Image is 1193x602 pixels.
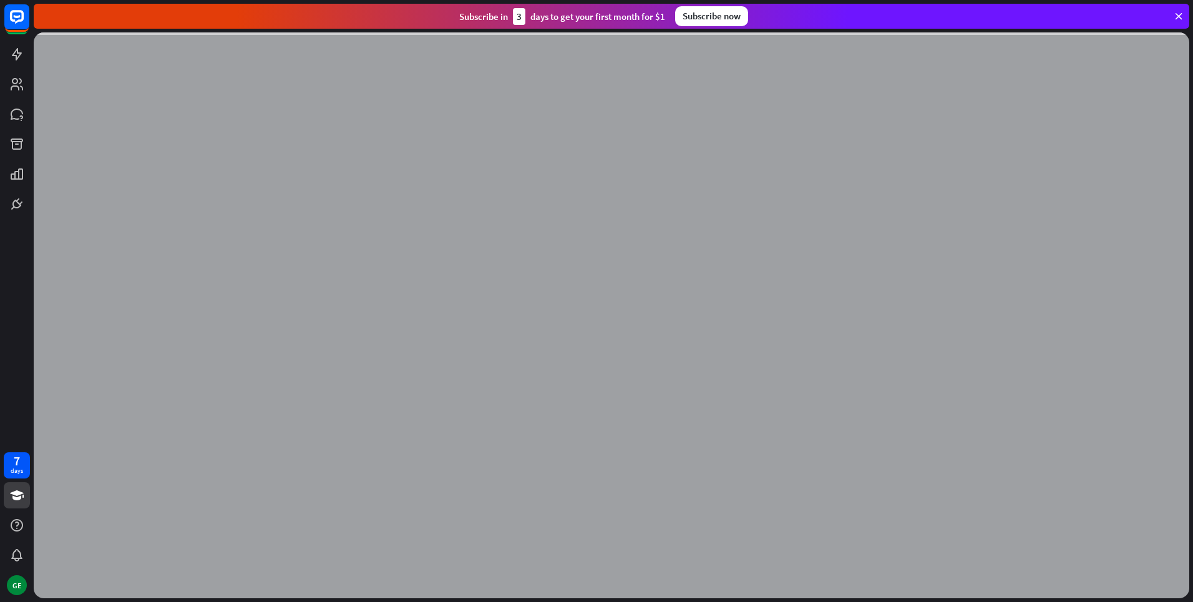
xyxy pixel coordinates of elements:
[11,467,23,475] div: days
[4,452,30,478] a: 7 days
[459,8,665,25] div: Subscribe in days to get your first month for $1
[14,455,20,467] div: 7
[513,8,525,25] div: 3
[675,6,748,26] div: Subscribe now
[7,575,27,595] div: GE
